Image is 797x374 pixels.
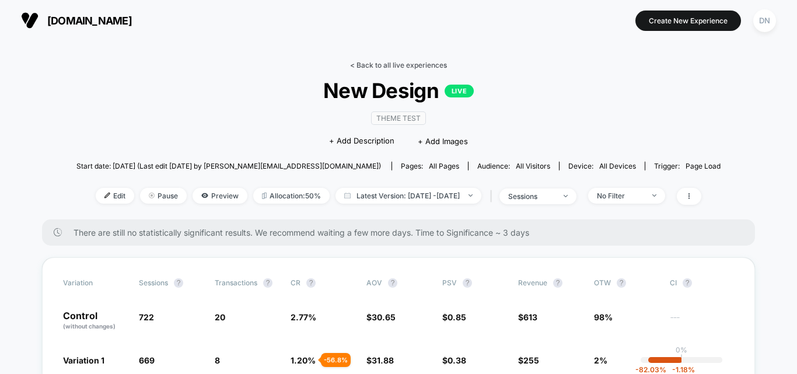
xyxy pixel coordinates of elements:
p: Control [63,311,127,331]
span: Edit [96,188,134,204]
img: end [149,193,155,198]
span: 30.65 [372,312,396,322]
span: $ [518,355,539,365]
button: ? [388,278,397,288]
span: 98% [594,312,613,322]
span: 613 [523,312,537,322]
span: --- [670,314,734,331]
span: 255 [523,355,539,365]
span: Page Load [686,162,721,170]
span: 0.85 [448,312,466,322]
span: Pause [140,188,187,204]
img: Visually logo [21,12,39,29]
span: $ [442,355,466,365]
span: Variation 1 [63,355,104,365]
p: | [680,354,683,363]
span: 669 [139,355,155,365]
span: Latest Version: [DATE] - [DATE] [335,188,481,204]
button: [DOMAIN_NAME] [18,11,135,30]
a: < Back to all live experiences [350,61,447,69]
span: AOV [366,278,382,287]
span: $ [518,312,537,322]
button: ? [683,278,692,288]
span: [DOMAIN_NAME] [47,15,132,27]
img: calendar [344,193,351,198]
p: LIVE [445,85,474,97]
span: Variation [63,278,127,288]
span: Sessions [139,278,168,287]
span: (without changes) [63,323,116,330]
span: 20 [215,312,225,322]
span: -82.03 % [635,365,666,374]
span: There are still no statistically significant results. We recommend waiting a few more days . Time... [74,228,732,237]
span: All Visitors [516,162,550,170]
div: sessions [508,192,555,201]
span: $ [366,355,394,365]
span: | [487,188,499,205]
span: $ [366,312,396,322]
span: Start date: [DATE] (Last edit [DATE] by [PERSON_NAME][EMAIL_ADDRESS][DOMAIN_NAME]) [76,162,381,170]
span: Allocation: 50% [253,188,330,204]
span: all pages [429,162,459,170]
span: Revenue [518,278,547,287]
span: Preview [193,188,247,204]
span: $ [442,312,466,322]
button: ? [263,278,272,288]
button: ? [306,278,316,288]
div: No Filter [597,191,644,200]
img: end [564,195,568,197]
span: 722 [139,312,154,322]
p: 0% [676,345,687,354]
span: CI [670,278,734,288]
span: 2% [594,355,607,365]
span: CR [291,278,300,287]
span: 8 [215,355,220,365]
button: ? [553,278,562,288]
span: OTW [594,278,658,288]
img: edit [104,193,110,198]
span: + Add Description [329,135,394,147]
button: DN [750,9,779,33]
span: Device: [559,162,645,170]
span: 1.20 % [291,355,316,365]
button: ? [463,278,472,288]
span: -1.18 % [666,365,695,374]
img: end [652,194,656,197]
img: rebalance [262,193,267,199]
div: Audience: [477,162,550,170]
span: 2.77 % [291,312,316,322]
div: - 56.8 % [321,353,351,367]
span: 0.38 [448,355,466,365]
span: New Design [109,78,688,103]
span: all devices [599,162,636,170]
button: ? [617,278,626,288]
div: Pages: [401,162,459,170]
div: Trigger: [654,162,721,170]
div: DN [753,9,776,32]
span: Transactions [215,278,257,287]
span: Theme Test [371,111,426,125]
span: PSV [442,278,457,287]
button: Create New Experience [635,11,741,31]
button: ? [174,278,183,288]
img: end [469,194,473,197]
span: 31.88 [372,355,394,365]
span: + Add Images [418,137,468,146]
